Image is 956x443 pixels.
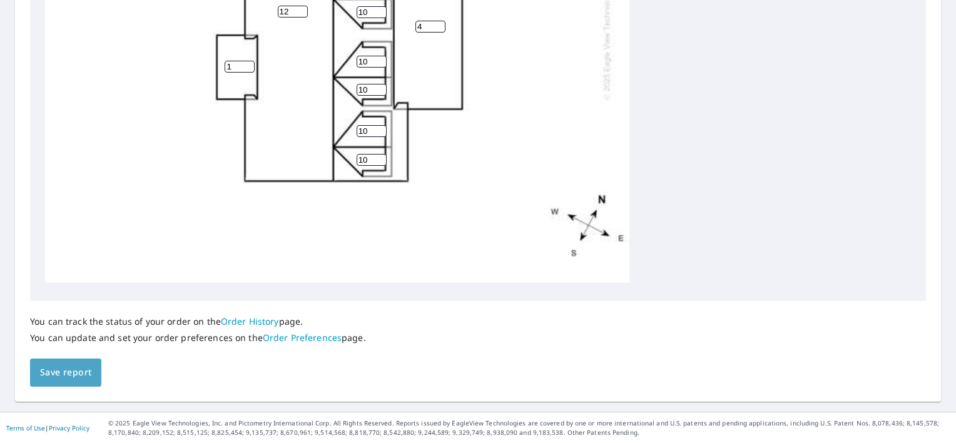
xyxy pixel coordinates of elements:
a: Order Preferences [263,332,342,344]
a: Order History [221,315,279,327]
a: Privacy Policy [49,424,89,432]
p: © 2025 Eagle View Technologies, Inc. and Pictometry International Corp. All Rights Reserved. Repo... [108,419,950,437]
p: You can update and set your order preferences on the page. [30,332,366,344]
a: Terms of Use [6,424,45,432]
p: | [6,424,89,432]
p: You can track the status of your order on the page. [30,316,366,327]
span: Save report [40,365,91,380]
button: Save report [30,359,101,387]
